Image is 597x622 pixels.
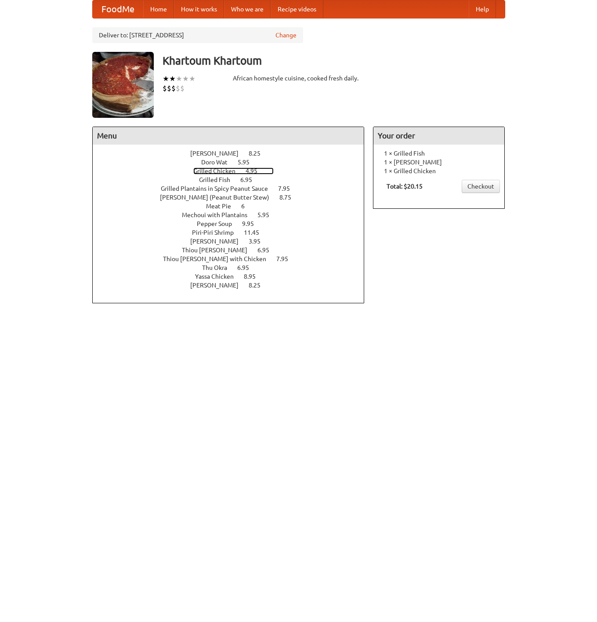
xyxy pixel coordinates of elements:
[92,27,303,43] div: Deliver to: [STREET_ADDRESS]
[195,273,272,280] a: Yassa Chicken 8.95
[167,84,171,93] li: $
[241,203,253,210] span: 6
[206,203,240,210] span: Meat Pie
[199,176,239,183] span: Grilled Fish
[192,229,242,236] span: Piri-Piri Shrimp
[190,238,277,245] a: [PERSON_NAME] 3.95
[202,264,236,271] span: Thu Okra
[238,159,258,166] span: 5.95
[271,0,323,18] a: Recipe videos
[276,255,297,262] span: 7.95
[93,0,143,18] a: FoodMe
[224,0,271,18] a: Who we are
[190,150,247,157] span: [PERSON_NAME]
[202,264,265,271] a: Thu Okra 6.95
[174,0,224,18] a: How it works
[378,149,500,158] li: 1 × Grilled Fish
[176,84,180,93] li: $
[190,282,277,289] a: [PERSON_NAME] 8.25
[257,211,278,218] span: 5.95
[182,74,189,84] li: ★
[244,229,268,236] span: 11.45
[197,220,241,227] span: Pepper Soup
[163,84,167,93] li: $
[190,150,277,157] a: [PERSON_NAME] 8.25
[387,183,423,190] b: Total: $20.15
[176,74,182,84] li: ★
[169,74,176,84] li: ★
[193,167,244,175] span: Grilled Chicken
[378,158,500,167] li: 1 × [PERSON_NAME]
[93,127,364,145] h4: Menu
[278,185,299,192] span: 7.95
[163,52,505,69] h3: Khartoum Khartoum
[240,176,261,183] span: 6.95
[246,167,266,175] span: 4.95
[182,211,286,218] a: Mechoui with Plantains 5.95
[92,52,154,118] img: angular.jpg
[206,203,261,210] a: Meat Pie 6
[257,247,278,254] span: 6.95
[378,167,500,175] li: 1 × Grilled Chicken
[160,194,278,201] span: [PERSON_NAME] (Peanut Butter Stew)
[190,282,247,289] span: [PERSON_NAME]
[199,176,268,183] a: Grilled Fish 6.95
[249,282,269,289] span: 8.25
[201,159,266,166] a: Doro Wat 5.95
[249,150,269,157] span: 8.25
[249,238,269,245] span: 3.95
[160,194,308,201] a: [PERSON_NAME] (Peanut Butter Stew) 8.75
[182,247,256,254] span: Thiou [PERSON_NAME]
[161,185,277,192] span: Grilled Plantains in Spicy Peanut Sauce
[244,273,264,280] span: 8.95
[161,185,306,192] a: Grilled Plantains in Spicy Peanut Sauce 7.95
[163,74,169,84] li: ★
[182,211,256,218] span: Mechoui with Plantains
[242,220,263,227] span: 9.95
[469,0,496,18] a: Help
[163,255,304,262] a: Thiou [PERSON_NAME] with Chicken 7.95
[195,273,242,280] span: Yassa Chicken
[171,84,176,93] li: $
[192,229,275,236] a: Piri-Piri Shrimp 11.45
[279,194,300,201] span: 8.75
[197,220,270,227] a: Pepper Soup 9.95
[237,264,258,271] span: 6.95
[462,180,500,193] a: Checkout
[189,74,195,84] li: ★
[143,0,174,18] a: Home
[373,127,504,145] h4: Your order
[275,31,297,40] a: Change
[201,159,236,166] span: Doro Wat
[180,84,185,93] li: $
[193,167,274,175] a: Grilled Chicken 4.95
[233,74,365,83] div: African homestyle cuisine, cooked fresh daily.
[182,247,286,254] a: Thiou [PERSON_NAME] 6.95
[163,255,275,262] span: Thiou [PERSON_NAME] with Chicken
[190,238,247,245] span: [PERSON_NAME]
